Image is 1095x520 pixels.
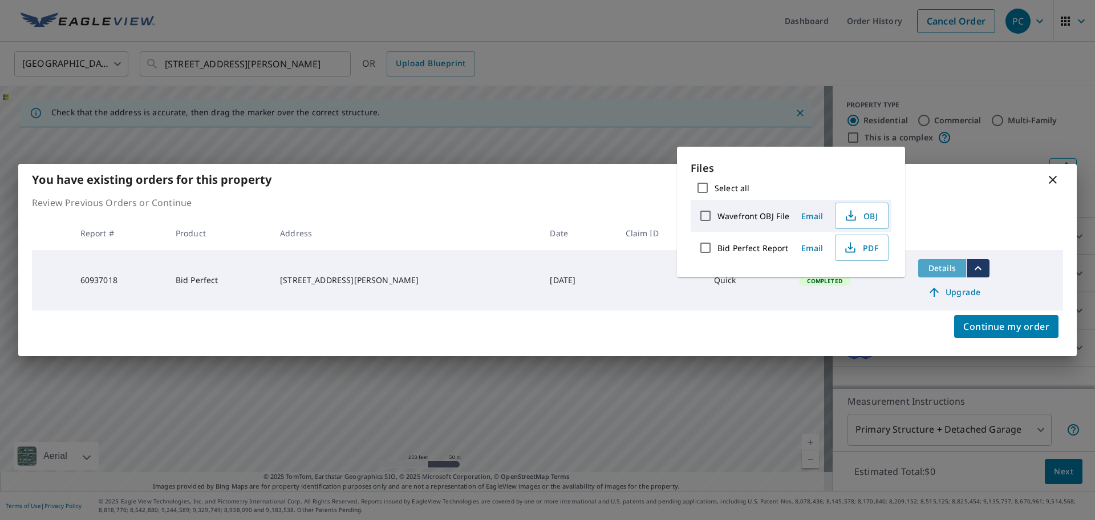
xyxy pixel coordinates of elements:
button: OBJ [835,203,889,229]
span: Upgrade [925,285,983,299]
span: Completed [800,277,849,285]
span: PDF [842,241,879,255]
button: PDF [835,235,889,261]
th: Report # [71,216,167,250]
th: Date [541,216,616,250]
td: 60937018 [71,250,167,311]
p: Review Previous Orders or Continue [32,196,1063,209]
p: Files [691,160,891,176]
span: OBJ [842,209,879,223]
th: Product [167,216,271,250]
span: Email [798,243,826,253]
button: detailsBtn-60937018 [918,259,966,277]
button: filesDropdownBtn-60937018 [966,259,989,277]
th: Claim ID [617,216,705,250]
td: [DATE] [541,250,616,311]
span: Email [798,211,826,221]
label: Wavefront OBJ File [717,211,789,221]
a: Upgrade [918,283,989,301]
th: Address [271,216,541,250]
td: Quick [705,250,790,311]
button: Email [794,207,830,225]
span: Continue my order [963,319,1049,334]
span: Details [925,263,959,273]
b: You have existing orders for this property [32,172,271,187]
td: Bid Perfect [167,250,271,311]
div: [STREET_ADDRESS][PERSON_NAME] [280,275,532,286]
label: Bid Perfect Report [717,243,788,253]
label: Select all [715,183,749,194]
button: Email [794,239,830,257]
button: Continue my order [954,315,1058,338]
